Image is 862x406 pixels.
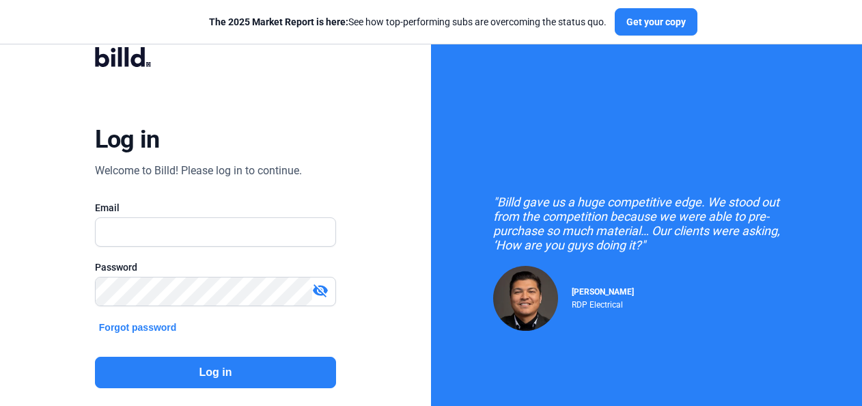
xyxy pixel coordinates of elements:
[95,163,302,179] div: Welcome to Billd! Please log in to continue.
[615,8,697,36] button: Get your copy
[312,282,329,299] mat-icon: visibility_off
[209,16,348,27] span: The 2025 Market Report is here:
[493,266,558,331] img: Raul Pacheco
[95,260,336,274] div: Password
[95,201,336,215] div: Email
[493,195,801,252] div: "Billd gave us a huge competitive edge. We stood out from the competition because we were able to...
[95,124,160,154] div: Log in
[95,357,336,388] button: Log in
[572,287,634,297] span: [PERSON_NAME]
[209,15,607,29] div: See how top-performing subs are overcoming the status quo.
[95,320,181,335] button: Forgot password
[572,297,634,310] div: RDP Electrical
